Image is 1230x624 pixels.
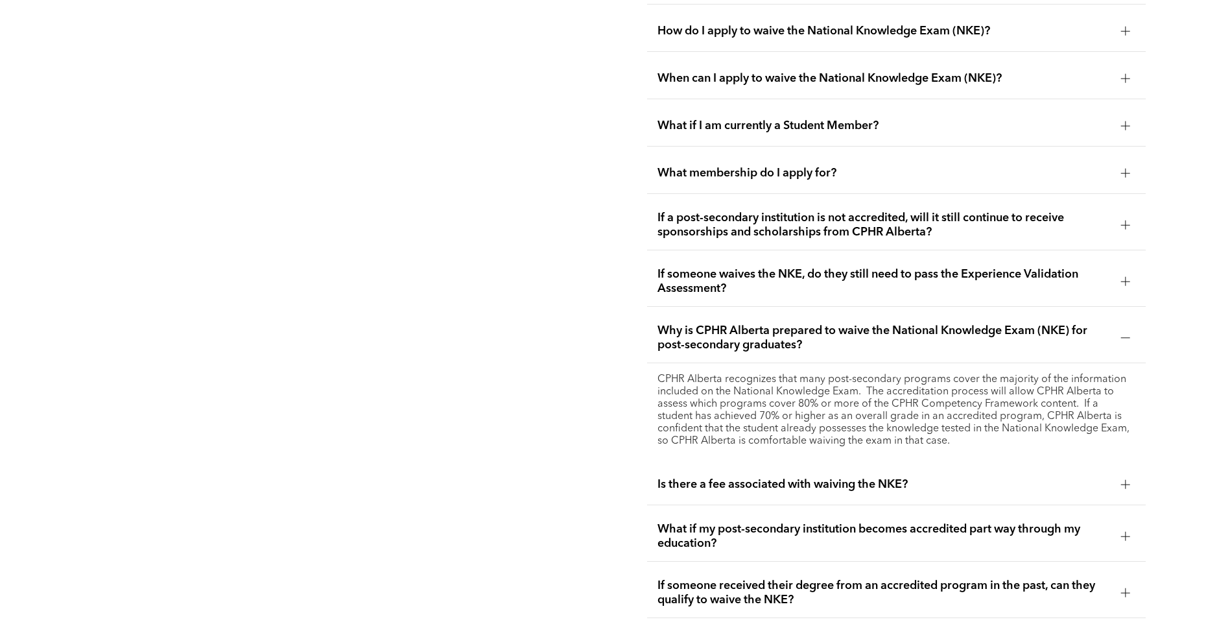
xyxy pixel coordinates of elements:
[657,522,1111,551] span: What if my post-secondary institution becomes accredited part way through my education?
[657,119,1111,133] span: What if I am currently a Student Member?
[657,211,1111,239] span: If a post-secondary institution is not accredited, will it still continue to receive sponsorships...
[657,24,1111,38] span: How do I apply to waive the National Knowledge Exam (NKE)?
[657,71,1111,86] span: When can I apply to waive the National Knowledge Exam (NKE)?
[657,324,1111,352] span: Why is CPHR Alberta prepared to waive the National Knowledge Exam (NKE) for post-secondary gradua...
[657,267,1111,296] span: If someone waives the NKE, do they still need to pass the Experience Validation Assessment?
[657,579,1111,607] span: If someone received their degree from an accredited program in the past, can they qualify to waiv...
[657,374,1135,448] p: CPHR Alberta recognizes that many post-secondary programs cover the majority of the information i...
[657,166,1111,180] span: What membership do I apply for?
[657,477,1111,492] span: Is there a fee associated with waiving the NKE?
